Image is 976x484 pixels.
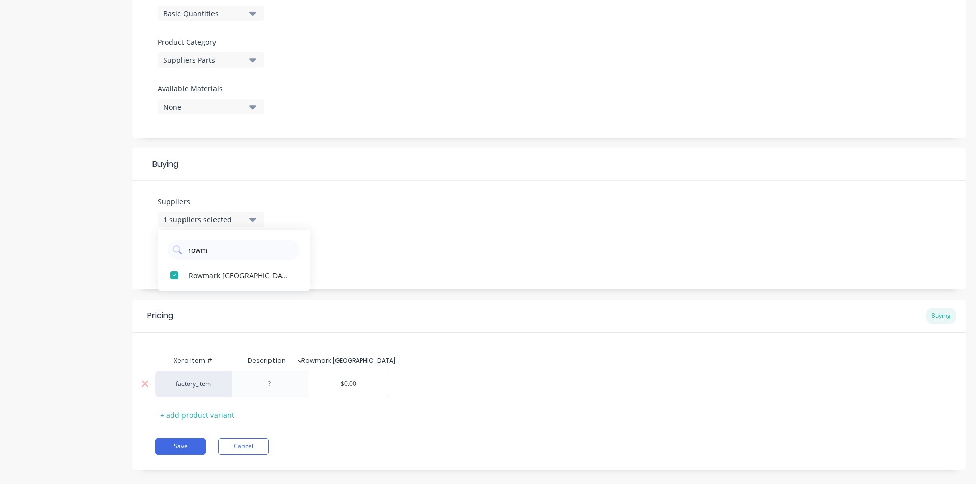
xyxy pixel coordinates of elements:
[147,310,173,322] div: Pricing
[231,350,308,371] div: Description
[218,438,269,455] button: Cancel
[163,55,245,66] div: Suppliers Parts
[163,102,245,112] div: None
[158,6,264,21] button: Basic Quantities
[165,379,221,389] div: factory_item
[158,52,264,68] button: Suppliers Parts
[163,214,245,225] div: 1 suppliers selected
[158,37,259,47] label: Product Category
[231,348,301,373] div: Description
[926,308,956,324] div: Buying
[308,371,389,397] div: $0.00
[155,407,239,423] div: + add product variant
[155,350,231,371] div: Xero Item #
[132,148,966,181] div: Buying
[155,438,206,455] button: Save
[155,371,389,397] div: factory_item$0.00
[158,212,264,227] button: 1 suppliers selected
[158,99,264,114] button: None
[301,356,395,365] div: Rowmark [GEOGRAPHIC_DATA]
[158,83,264,94] label: Available Materials
[189,270,290,280] div: Rowmark [GEOGRAPHIC_DATA]
[158,196,264,207] label: Suppliers
[163,8,245,19] div: Basic Quantities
